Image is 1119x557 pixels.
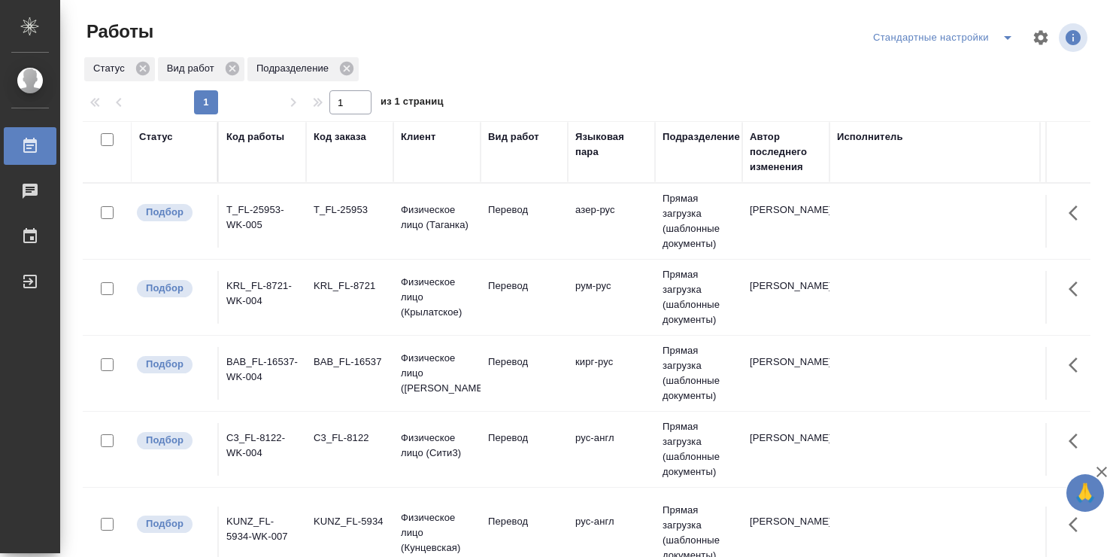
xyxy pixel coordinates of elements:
div: Можно подбирать исполнителей [135,202,210,223]
td: T_FL-25953-WK-005 [219,195,306,248]
span: 🙏 [1072,477,1098,509]
div: split button [869,26,1023,50]
div: Языковая пара [575,129,647,160]
button: 🙏 [1066,474,1104,512]
button: Здесь прячутся важные кнопки [1060,195,1096,231]
p: Физическое лицо (Кунцевская) [401,510,473,555]
td: Прямая загрузка (шаблонные документы) [655,412,742,487]
td: KRL_FL-8721-WK-004 [219,271,306,324]
p: Физическое лицо ([PERSON_NAME]) [401,351,473,396]
td: Прямая загрузка (шаблонные документы) [655,336,742,411]
div: Статус [84,57,155,81]
p: Перевод [488,355,560,370]
td: рум-рус [568,271,655,324]
div: Клиент [401,129,435,145]
span: Работы [83,20,153,44]
div: KUNZ_FL-5934 [314,514,386,529]
td: [PERSON_NAME] [742,347,829,400]
p: Подбор [146,516,183,531]
td: кирг-рус [568,347,655,400]
p: Подбор [146,281,183,296]
div: C3_FL-8122 [314,431,386,446]
p: Подбор [146,433,183,448]
td: рус-англ [568,423,655,476]
button: Здесь прячутся важные кнопки [1060,507,1096,543]
p: Физическое лицо (Таганка) [401,202,473,233]
span: Посмотреть информацию [1059,23,1090,52]
td: BAB_FL-16537-WK-004 [219,347,306,400]
div: Подразделение [247,57,359,81]
div: Вид работ [488,129,539,145]
div: T_FL-25953 [314,202,386,218]
td: [PERSON_NAME] [742,195,829,248]
p: Перевод [488,202,560,218]
div: Код заказа [314,129,366,145]
div: Вид работ [158,57,244,81]
span: Настроить таблицу [1023,20,1059,56]
p: Вид работ [167,61,220,76]
p: Физическое лицо (Сити3) [401,431,473,461]
td: C3_FL-8122-WK-004 [219,423,306,476]
td: азер-рус [568,195,655,248]
p: Физическое лицо (Крылатское) [401,275,473,320]
div: KRL_FL-8721 [314,278,386,294]
div: Подразделение [663,129,740,145]
p: Перевод [488,278,560,294]
div: Можно подбирать исполнителей [135,355,210,375]
td: Прямая загрузка (шаблонные документы) [655,184,742,259]
p: Подбор [146,357,183,372]
div: Можно подбирать исполнителей [135,278,210,299]
span: из 1 страниц [381,93,444,114]
p: Перевод [488,431,560,446]
p: Статус [93,61,130,76]
button: Здесь прячутся важные кнопки [1060,423,1096,459]
td: [PERSON_NAME] [742,271,829,324]
button: Здесь прячутся важные кнопки [1060,271,1096,307]
div: Статус [139,129,173,145]
div: Код работы [226,129,284,145]
div: Исполнитель [837,129,903,145]
div: BAB_FL-16537 [314,355,386,370]
p: Подразделение [256,61,334,76]
td: [PERSON_NAME] [742,423,829,476]
button: Здесь прячутся важные кнопки [1060,347,1096,383]
p: Перевод [488,514,560,529]
div: Можно подбирать исполнителей [135,514,210,534]
div: Автор последнего изменения [750,129,822,175]
td: Прямая загрузка (шаблонные документы) [655,260,742,335]
div: Можно подбирать исполнителей [135,431,210,451]
p: Подбор [146,205,183,220]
